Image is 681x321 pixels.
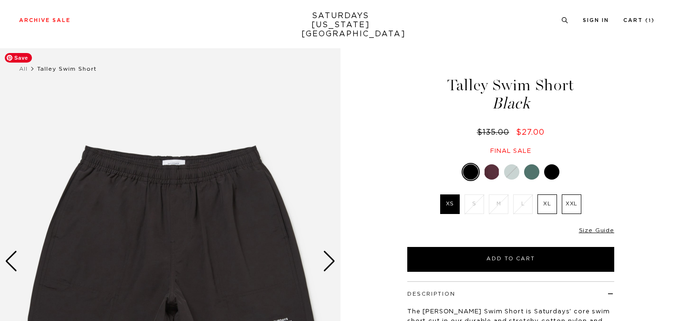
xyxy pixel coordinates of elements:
[323,251,336,272] div: Next slide
[19,18,71,23] a: Archive Sale
[516,128,545,136] span: $27.00
[537,194,557,214] label: XL
[579,227,614,233] a: Size Guide
[37,66,97,72] span: Talley Swim Short
[440,194,460,214] label: XS
[406,77,616,111] h1: Talley Swim Short
[583,18,609,23] a: Sign In
[649,19,651,23] small: 1
[562,194,581,214] label: XXL
[407,247,614,272] button: Add to Cart
[19,66,28,72] a: All
[477,128,513,136] del: $135.00
[301,11,380,39] a: SATURDAYS[US_STATE][GEOGRAPHIC_DATA]
[623,18,655,23] a: Cart (1)
[5,251,18,272] div: Previous slide
[406,96,616,111] span: Black
[406,147,616,155] div: Final sale
[407,291,455,297] button: Description
[5,53,32,63] span: Save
